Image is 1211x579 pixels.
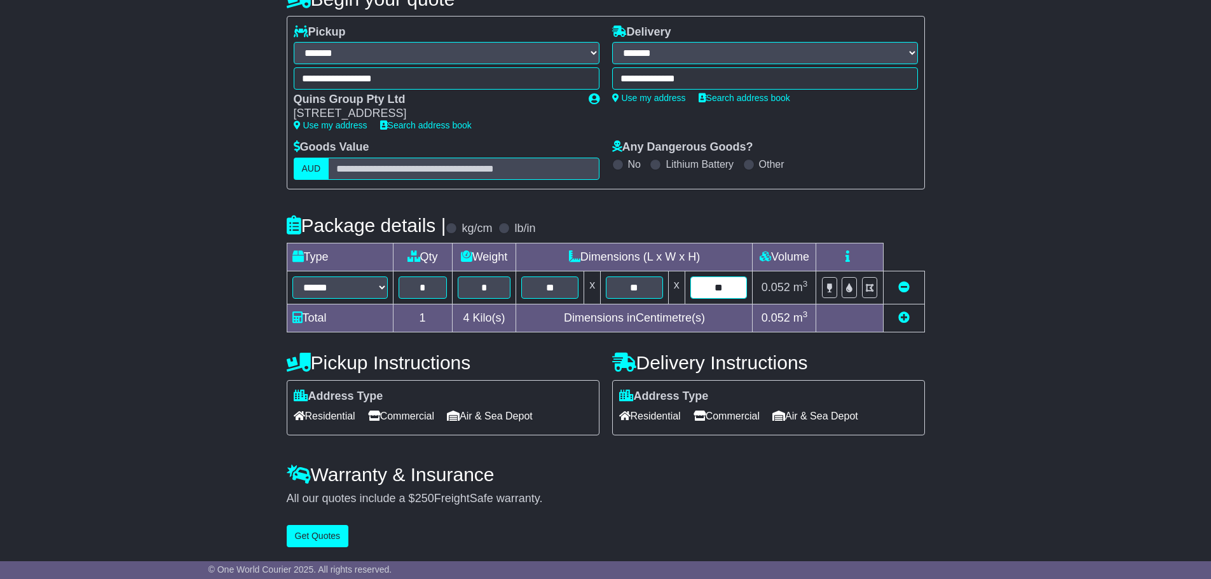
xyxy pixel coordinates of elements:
a: Search address book [380,120,472,130]
span: m [793,311,808,324]
label: Goods Value [294,140,369,154]
sup: 3 [803,310,808,319]
label: AUD [294,158,329,180]
span: © One World Courier 2025. All rights reserved. [209,564,392,575]
span: Commercial [694,406,760,426]
td: Qty [393,243,452,271]
h4: Package details | [287,215,446,236]
div: [STREET_ADDRESS] [294,107,576,121]
h4: Delivery Instructions [612,352,925,373]
button: Get Quotes [287,525,349,547]
span: 4 [463,311,469,324]
span: Residential [619,406,681,426]
label: Delivery [612,25,671,39]
span: 0.052 [762,311,790,324]
td: Kilo(s) [452,304,516,332]
label: No [628,158,641,170]
div: Quins Group Pty Ltd [294,93,576,107]
label: Other [759,158,784,170]
span: m [793,281,808,294]
label: kg/cm [462,222,492,236]
a: Use my address [294,120,367,130]
td: Dimensions (L x W x H) [516,243,753,271]
a: Remove this item [898,281,910,294]
span: 250 [415,492,434,505]
span: Air & Sea Depot [447,406,533,426]
span: 0.052 [762,281,790,294]
label: Pickup [294,25,346,39]
label: Address Type [294,390,383,404]
label: Address Type [619,390,709,404]
h4: Pickup Instructions [287,352,599,373]
td: Weight [452,243,516,271]
a: Use my address [612,93,686,103]
a: Search address book [699,93,790,103]
h4: Warranty & Insurance [287,464,925,485]
td: Total [287,304,393,332]
td: Dimensions in Centimetre(s) [516,304,753,332]
div: All our quotes include a $ FreightSafe warranty. [287,492,925,506]
td: x [584,271,601,304]
sup: 3 [803,279,808,289]
a: Add new item [898,311,910,324]
span: Residential [294,406,355,426]
label: Any Dangerous Goods? [612,140,753,154]
label: lb/in [514,222,535,236]
span: Commercial [368,406,434,426]
label: Lithium Battery [666,158,734,170]
td: Type [287,243,393,271]
td: Volume [753,243,816,271]
span: Air & Sea Depot [772,406,858,426]
td: 1 [393,304,452,332]
td: x [668,271,685,304]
